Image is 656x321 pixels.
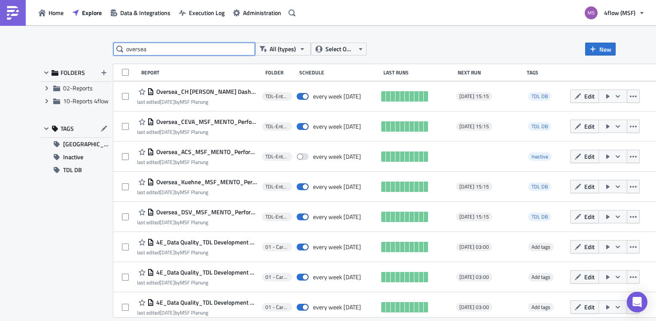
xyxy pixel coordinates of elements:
[313,93,361,100] div: every week on Wednesday
[531,182,548,191] span: TDL DB
[160,218,175,226] time: 2025-08-25T11:29:17Z
[299,69,379,76] div: Schedule
[160,248,175,256] time: 2025-06-12T06:46:39Z
[34,6,68,19] button: Home
[311,43,367,56] button: Select Owner
[63,164,82,176] span: TDL DB
[63,83,93,93] span: 02-Reports
[531,243,550,251] span: Add tags
[459,183,489,190] span: [DATE] 15:15
[570,300,599,314] button: Edit
[584,212,595,221] span: Edit
[459,274,489,281] span: [DATE] 03:00
[229,6,285,19] button: Administration
[40,138,111,151] button: [GEOGRAPHIC_DATA]
[584,182,595,191] span: Edit
[584,92,595,101] span: Edit
[120,8,170,17] span: Data & Integrations
[528,213,551,221] span: TDL DB
[313,153,361,160] div: every week on Wednesday
[265,213,289,220] span: TDL-Entwicklung
[40,151,111,164] button: Inactive
[40,164,111,176] button: TDL DB
[570,180,599,193] button: Edit
[528,182,551,191] span: TDL DB
[63,138,111,151] span: [GEOGRAPHIC_DATA]
[528,122,551,131] span: TDL DB
[531,273,550,281] span: Add tags
[459,213,489,220] span: [DATE] 15:15
[528,273,554,281] span: Add tags
[160,128,175,136] time: 2025-08-25T11:28:22Z
[531,213,548,221] span: TDL DB
[383,69,453,76] div: Last Runs
[243,8,281,17] span: Administration
[137,159,258,165] div: last edited by MSF Planung
[6,6,20,20] img: PushMetrics
[531,303,550,311] span: Add tags
[265,274,289,281] span: 01 - Carrier Performance
[154,269,258,276] span: 4E_Data Quality_TDL Development Overseas_SA
[265,244,289,250] span: 01 - Carrier Performance
[160,98,175,106] time: 2025-08-25T11:28:04Z
[265,304,289,311] span: 01 - Carrier Performance
[154,88,258,96] span: Oversea_CH Robinson_MSF_MENTO_Performance Dashboard Übersee_1.0
[265,153,289,160] span: TDL-Entwicklung
[528,303,554,312] span: Add tags
[265,93,289,100] span: TDL-Entwicklung
[528,152,552,161] span: Inactive
[584,6,598,20] img: Avatar
[141,69,261,76] div: Report
[458,69,522,76] div: Next Run
[154,208,258,216] span: Oversea_DSV_MSF_MENTO_Performance Dashboard Übersee_1.0
[154,178,258,186] span: Oversea_Kuehne_MSF_MENTO_Performance Dashboard Übersee_1.0
[61,69,85,77] span: FOLDERS
[255,43,311,56] button: All (types)
[160,309,175,317] time: 2025-04-16T06:57:41Z
[265,123,289,130] span: TDL-Entwicklung
[270,44,296,54] span: All (types)
[528,243,554,251] span: Add tags
[531,152,548,160] span: Inactive
[584,152,595,161] span: Edit
[325,44,354,54] span: Select Owner
[313,273,361,281] div: every week on Saturday
[106,6,175,19] a: Data & Integrations
[265,69,295,76] div: Folder
[154,299,258,306] span: 4E_Data Quality_TDL Development Overseas_FR
[604,8,635,17] span: 4flow (MSF)
[459,304,489,311] span: [DATE] 03:00
[137,99,258,105] div: last edited by MSF Planung
[61,125,74,133] span: TAGS
[175,6,229,19] a: Execution Log
[584,302,595,312] span: Edit
[265,183,289,190] span: TDL-Entwicklung
[570,90,599,103] button: Edit
[599,45,611,54] span: New
[137,189,258,195] div: last edited by MSF Planung
[528,92,551,101] span: TDL DB
[137,309,258,316] div: last edited by MSF Planung
[580,3,650,22] button: 4flow (MSF)
[459,93,489,100] span: [DATE] 15:15
[68,6,106,19] button: Explore
[313,123,361,130] div: every week on Wednesday
[527,69,567,76] div: Tags
[82,8,102,17] span: Explore
[570,210,599,223] button: Edit
[313,183,361,191] div: every week on Wednesday
[160,278,175,287] time: 2025-04-11T08:47:59Z
[137,279,258,286] div: last edited by MSF Planung
[160,158,175,166] time: 2025-08-25T11:28:43Z
[584,242,595,251] span: Edit
[584,122,595,131] span: Edit
[137,129,258,135] div: last edited by MSF Planung
[63,151,83,164] span: Inactive
[585,43,616,56] button: New
[49,8,64,17] span: Home
[570,150,599,163] button: Edit
[531,92,548,100] span: TDL DB
[313,243,361,251] div: every week on Sunday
